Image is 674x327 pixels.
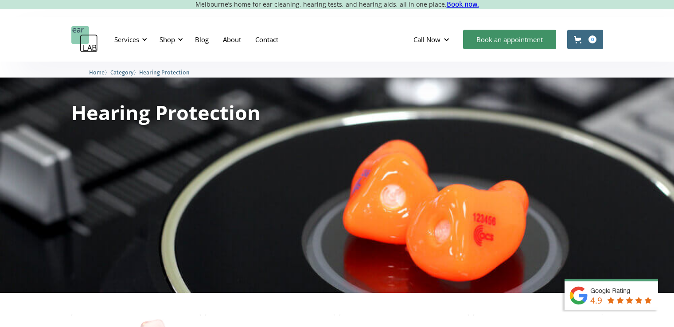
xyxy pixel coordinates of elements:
[463,30,556,49] a: Book an appointment
[139,68,190,76] a: Hearing Protection
[413,35,440,44] div: Call Now
[567,30,603,49] a: Open cart
[139,69,190,76] span: Hearing Protection
[89,69,105,76] span: Home
[588,35,596,43] div: 0
[154,26,186,53] div: Shop
[188,27,216,52] a: Blog
[110,69,133,76] span: Category
[110,68,133,76] a: Category
[248,27,285,52] a: Contact
[406,26,459,53] div: Call Now
[109,26,150,53] div: Services
[89,68,110,77] li: 〉
[71,102,261,122] h1: Hearing Protection
[110,68,139,77] li: 〉
[114,35,139,44] div: Services
[89,68,105,76] a: Home
[216,27,248,52] a: About
[71,26,98,53] a: home
[160,35,175,44] div: Shop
